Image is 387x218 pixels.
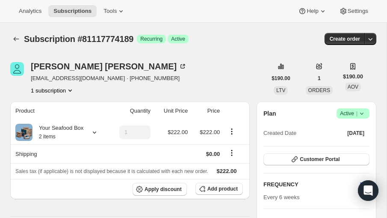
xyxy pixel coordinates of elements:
[263,194,300,200] span: Every 6 weeks
[307,8,318,15] span: Help
[190,102,222,120] th: Price
[347,130,364,137] span: [DATE]
[263,129,296,137] span: Created Date
[330,36,360,42] span: Create order
[31,74,187,83] span: [EMAIL_ADDRESS][DOMAIN_NAME] · [PHONE_NUMBER]
[39,134,56,140] small: 2 items
[145,186,182,193] span: Apply discount
[171,36,185,42] span: Active
[32,124,83,141] div: Your Seafood Box
[308,87,330,93] span: ORDERS
[168,129,188,135] span: $222.00
[103,8,117,15] span: Tools
[342,127,369,139] button: [DATE]
[263,109,276,118] h2: Plan
[153,102,190,120] th: Unit Price
[195,183,243,195] button: Add product
[31,62,187,71] div: [PERSON_NAME] [PERSON_NAME]
[15,124,32,141] img: product img
[207,185,238,192] span: Add product
[10,33,22,45] button: Subscriptions
[266,72,295,84] button: $190.00
[313,72,326,84] button: 1
[14,5,47,17] button: Analytics
[10,62,24,76] span: Maryellen Collins
[107,102,153,120] th: Quantity
[293,5,332,17] button: Help
[19,8,41,15] span: Analytics
[217,168,237,174] span: $222.00
[98,5,130,17] button: Tools
[225,127,239,136] button: Product actions
[206,151,220,157] span: $0.00
[133,183,187,196] button: Apply discount
[356,110,357,117] span: |
[272,75,290,82] span: $190.00
[325,33,365,45] button: Create order
[334,5,373,17] button: Settings
[300,156,340,163] span: Customer Portal
[31,86,74,95] button: Product actions
[358,180,378,201] div: Open Intercom Messenger
[318,75,321,82] span: 1
[53,8,92,15] span: Subscriptions
[10,144,107,163] th: Shipping
[48,5,97,17] button: Subscriptions
[355,178,375,191] button: Edit
[348,8,368,15] span: Settings
[263,180,360,189] h2: FREQUENCY
[225,148,239,158] button: Shipping actions
[263,153,369,165] button: Customer Portal
[200,129,220,135] span: $222.00
[10,102,107,120] th: Product
[140,36,162,42] span: Recurring
[340,109,366,118] span: Active
[276,87,285,93] span: LTV
[343,72,363,81] span: $190.00
[15,168,208,174] span: Sales tax (if applicable) is not displayed because it is calculated with each new order.
[348,84,358,90] span: AOV
[24,34,133,44] span: Subscription #81117774189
